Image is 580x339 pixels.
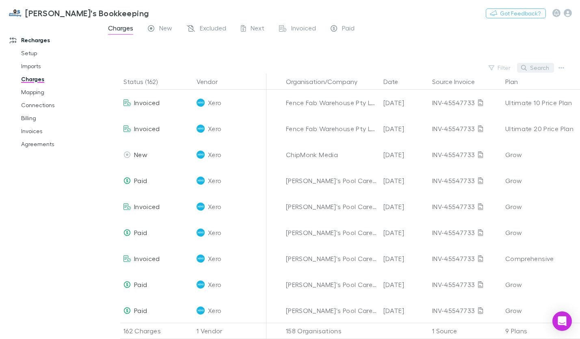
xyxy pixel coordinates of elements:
[8,8,22,18] img: Jim's Bookkeeping's Logo
[432,90,499,116] div: INV-45547733
[197,255,205,263] img: Xero's Logo
[134,177,147,184] span: Paid
[286,272,377,298] div: [PERSON_NAME]'s Pool Care Oatley
[291,24,316,35] span: Invoiced
[432,142,499,168] div: INV-45547733
[134,203,160,210] span: Invoiced
[380,116,429,142] div: [DATE]
[380,220,429,246] div: [DATE]
[208,246,221,272] span: Xero
[193,323,266,339] div: 1 Vendor
[208,90,221,116] span: Xero
[134,281,147,288] span: Paid
[380,194,429,220] div: [DATE]
[286,73,367,90] button: Organisation/Company
[517,63,554,73] button: Search
[380,298,429,324] div: [DATE]
[134,307,147,314] span: Paid
[208,142,221,168] span: Xero
[286,246,377,272] div: [PERSON_NAME]'s Pool Care [GEOGRAPHIC_DATA]
[13,47,105,60] a: Setup
[25,8,149,18] h3: [PERSON_NAME]'s Bookkeeping
[13,99,105,112] a: Connections
[13,112,105,125] a: Billing
[432,168,499,194] div: INV-45547733
[123,73,167,90] button: Status (162)
[197,307,205,315] img: Xero's Logo
[286,220,377,246] div: [PERSON_NAME]'s Pool Care [GEOGRAPHIC_DATA][PERSON_NAME]
[197,99,205,107] img: Xero's Logo
[380,168,429,194] div: [DATE]
[197,73,227,90] button: Vendor
[208,116,221,142] span: Xero
[13,73,105,86] a: Charges
[208,272,221,298] span: Xero
[505,73,528,90] button: Plan
[432,246,499,272] div: INV-45547733
[208,220,221,246] span: Xero
[13,86,105,99] a: Mapping
[2,34,105,47] a: Recharges
[159,24,172,35] span: New
[429,323,502,339] div: 1 Source
[108,24,133,35] span: Charges
[13,125,105,138] a: Invoices
[134,229,147,236] span: Paid
[342,24,355,35] span: Paid
[200,24,226,35] span: Excluded
[208,298,221,324] span: Xero
[286,194,377,220] div: [PERSON_NAME]'s Pool Care [GEOGRAPHIC_DATA]
[552,311,572,331] div: Open Intercom Messenger
[380,90,429,116] div: [DATE]
[197,125,205,133] img: Xero's Logo
[486,9,546,18] button: Got Feedback?
[286,298,377,324] div: [PERSON_NAME]'s Pool Care Ormeau (The Gwynne Trust Trading as)
[283,323,380,339] div: 158 Organisations
[120,323,193,339] div: 162 Charges
[380,246,429,272] div: [DATE]
[3,3,154,23] a: [PERSON_NAME]'s Bookkeeping
[432,116,499,142] div: INV-45547733
[134,151,147,158] span: New
[13,138,105,151] a: Agreements
[432,220,499,246] div: INV-45547733
[485,63,515,73] button: Filter
[286,142,377,168] div: ChipMonk Media
[197,203,205,211] img: Xero's Logo
[432,73,485,90] button: Source Invoice
[208,168,221,194] span: Xero
[197,151,205,159] img: Xero's Logo
[134,99,160,106] span: Invoiced
[208,194,221,220] span: Xero
[197,281,205,289] img: Xero's Logo
[197,177,205,185] img: Xero's Logo
[286,90,377,116] div: Fence Fab Warehouse Pty Ltd
[432,298,499,324] div: INV-45547733
[432,272,499,298] div: INV-45547733
[134,255,160,262] span: Invoiced
[134,125,160,132] span: Invoiced
[13,60,105,73] a: Imports
[380,272,429,298] div: [DATE]
[251,24,264,35] span: Next
[432,194,499,220] div: INV-45547733
[286,168,377,194] div: [PERSON_NAME]'s Pool Care [PERSON_NAME]
[197,229,205,237] img: Xero's Logo
[286,116,377,142] div: Fence Fab Warehouse Pty Ltd
[380,142,429,168] div: [DATE]
[383,73,408,90] button: Date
